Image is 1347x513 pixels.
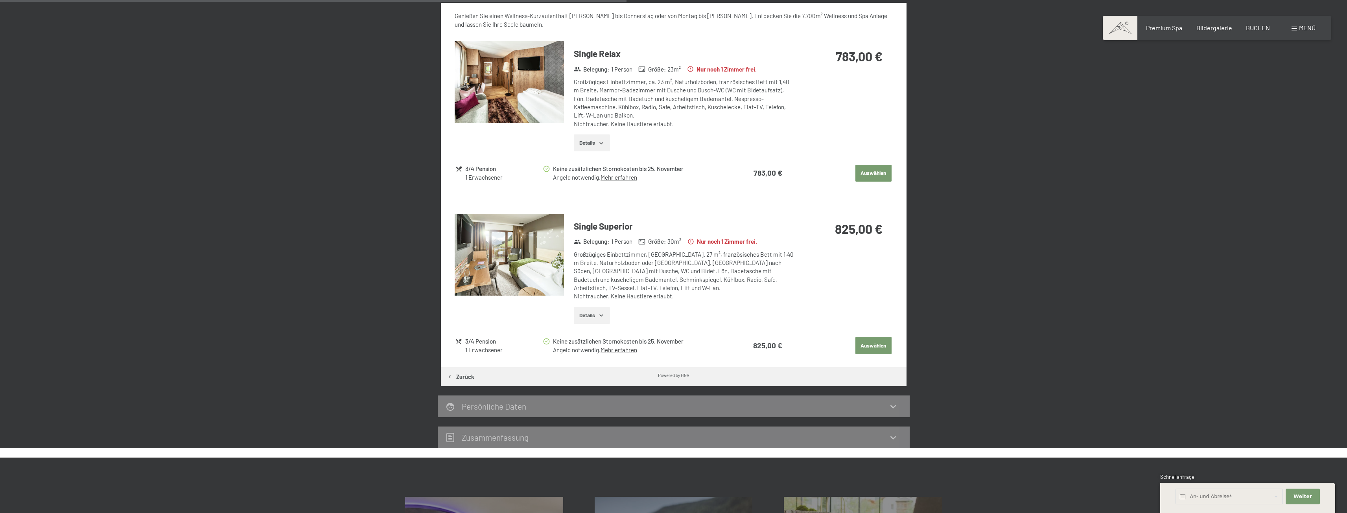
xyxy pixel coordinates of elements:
[601,346,637,353] a: Mehr erfahren
[753,341,782,350] strong: 825,00 €
[465,346,542,354] div: 1 Erwachsener
[1160,474,1194,480] span: Schnellanfrage
[553,346,717,354] div: Angeld notwendig.
[553,164,717,173] div: Keine zusätzlichen Stornokosten bis 25. November
[611,237,632,246] span: 1 Person
[441,367,480,386] button: Zurück
[553,337,717,346] div: Keine zusätzlichen Stornokosten bis 25. November
[574,220,794,232] h3: Single Superior
[1299,24,1316,31] span: Menü
[1286,489,1319,505] button: Weiter
[465,337,542,346] div: 3/4 Pension
[574,134,610,152] button: Details
[836,49,883,64] strong: 783,00 €
[754,168,782,177] strong: 783,00 €
[574,237,610,246] strong: Belegung :
[667,65,681,74] span: 23 m²
[465,173,542,182] div: 1 Erwachsener
[1196,24,1232,31] a: Bildergalerie
[658,372,689,378] div: Powered by HGV
[667,237,681,246] span: 30 m²
[855,165,892,182] button: Auswählen
[465,164,542,173] div: 3/4 Pension
[462,401,526,411] h2: Persönliche Daten
[1246,24,1270,31] a: BUCHEN
[855,337,892,354] button: Auswählen
[1146,24,1182,31] a: Premium Spa
[455,214,564,296] img: mss_renderimg.php
[574,65,610,74] strong: Belegung :
[611,65,632,74] span: 1 Person
[455,41,564,123] img: mss_renderimg.php
[687,237,757,246] strong: Nur noch 1 Zimmer frei.
[574,307,610,324] button: Details
[553,173,717,182] div: Angeld notwendig.
[574,250,794,301] div: Großzügiges Einbettzimmer, [GEOGRAPHIC_DATA]. 27 m², französisches Bett mit 1,40 m Breite, Naturh...
[462,432,529,442] h2: Zusammen­fassung
[455,12,892,29] div: Genießen Sie einen Wellness-Kurzaufenthalt [PERSON_NAME] bis Donnerstag oder von Montag bis [PERS...
[638,65,666,74] strong: Größe :
[574,48,794,60] h3: Single Relax
[601,174,637,181] a: Mehr erfahren
[638,237,666,246] strong: Größe :
[1294,493,1312,500] span: Weiter
[835,221,883,236] strong: 825,00 €
[687,65,757,74] strong: Nur noch 1 Zimmer frei.
[574,78,794,128] div: Großzügiges Einbettzimmer, ca. 23 m², Naturholzboden, französisches Bett mit 1,40 m Breite, Marmo...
